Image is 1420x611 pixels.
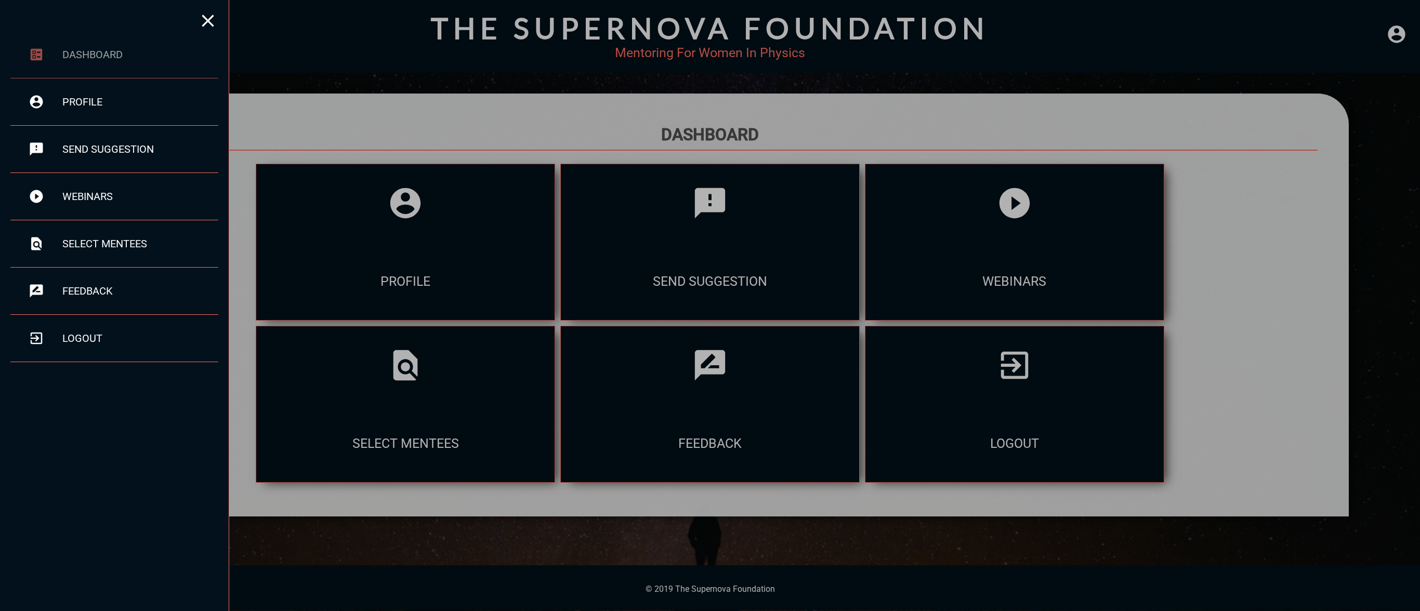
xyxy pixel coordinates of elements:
div: dashboard [62,48,218,61]
div: logout [62,332,218,344]
div: select mentees [62,237,218,250]
div: send suggestion [62,143,218,155]
div: webinars [62,190,218,203]
div: profile [62,96,218,108]
div: feedback [62,285,218,297]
